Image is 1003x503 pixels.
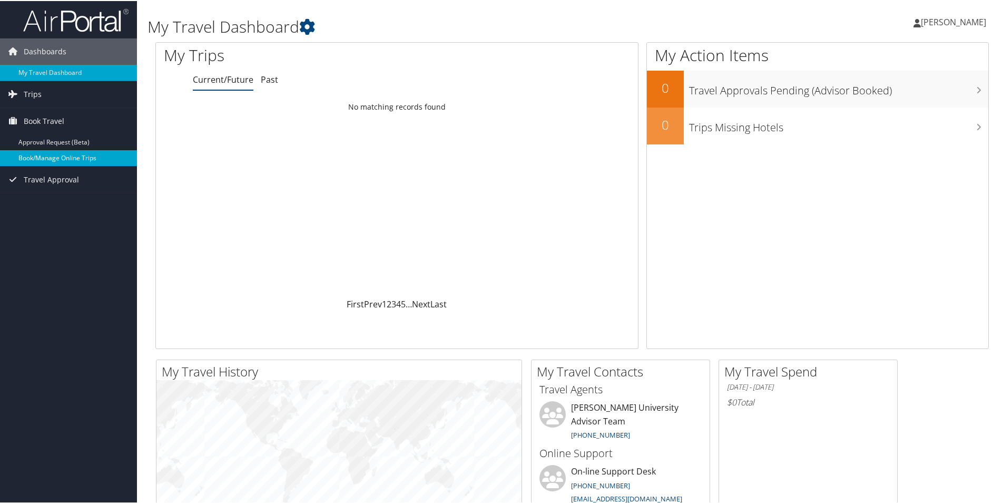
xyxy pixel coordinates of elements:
a: [PHONE_NUMBER] [571,480,630,489]
h2: My Travel Contacts [537,362,710,380]
a: Current/Future [193,73,253,84]
a: Next [412,297,430,309]
a: Prev [364,297,382,309]
span: [PERSON_NAME] [921,15,986,27]
h6: Total [727,395,889,407]
h3: Travel Agents [539,381,702,396]
a: 0Travel Approvals Pending (Advisor Booked) [647,70,988,107]
span: Dashboards [24,37,66,64]
span: $0 [727,395,736,407]
span: … [406,297,412,309]
li: [PERSON_NAME] University Advisor Team [534,400,707,443]
a: 2 [387,297,391,309]
h3: Travel Approvals Pending (Advisor Booked) [689,77,988,97]
h1: My Action Items [647,43,988,65]
a: [PHONE_NUMBER] [571,429,630,439]
span: Book Travel [24,107,64,133]
span: Travel Approval [24,166,79,192]
h2: 0 [647,78,684,96]
img: airportal-logo.png [23,7,129,32]
a: Past [261,73,278,84]
a: [PERSON_NAME] [913,5,997,37]
a: 3 [391,297,396,309]
h3: Online Support [539,445,702,460]
a: First [347,297,364,309]
a: 0Trips Missing Hotels [647,107,988,143]
a: [EMAIL_ADDRESS][DOMAIN_NAME] [571,493,682,502]
a: 4 [396,297,401,309]
td: No matching records found [156,96,638,115]
span: Trips [24,80,42,107]
h3: Trips Missing Hotels [689,114,988,134]
h1: My Travel Dashboard [147,15,714,37]
h1: My Trips [164,43,429,65]
h2: 0 [647,115,684,133]
h2: My Travel Spend [724,362,897,380]
a: Last [430,297,447,309]
h6: [DATE] - [DATE] [727,381,889,391]
a: 1 [382,297,387,309]
a: 5 [401,297,406,309]
h2: My Travel History [162,362,522,380]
